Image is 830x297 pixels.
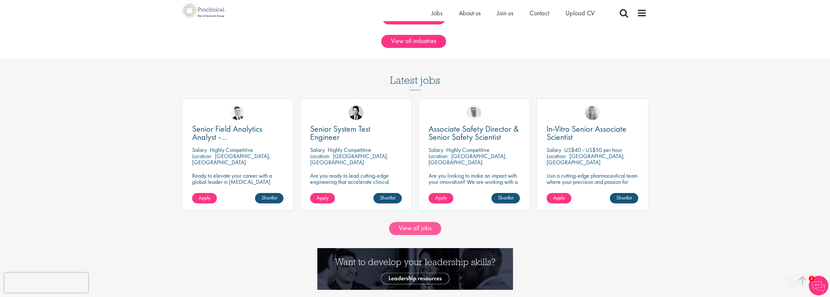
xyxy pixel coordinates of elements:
[547,193,571,203] a: Apply
[547,152,625,166] p: [GEOGRAPHIC_DATA], [GEOGRAPHIC_DATA]
[317,194,328,201] span: Apply
[530,9,549,17] a: Contact
[809,276,814,281] span: 1
[192,152,270,166] p: [GEOGRAPHIC_DATA], [GEOGRAPHIC_DATA]
[547,152,566,160] span: Location:
[192,146,207,154] span: Salary
[349,105,363,120] img: Thomas Wenig
[381,35,446,48] a: View all industries
[192,172,284,203] p: Ready to elevate your career with a global leader in [MEDICAL_DATA] care? Join us as a Senior Fie...
[310,146,325,154] span: Salary
[429,193,453,203] a: Apply
[564,146,622,154] p: US$40 - US$50 per hour
[809,276,828,295] img: Chatbot
[497,9,513,17] a: Join us
[566,9,595,17] a: Upload CV
[210,146,253,154] p: Highly Competitive
[317,248,513,290] img: Want to develop your leadership skills? See our Leadership Resources
[317,265,513,272] a: Want to develop your leadership skills? See our Leadership Resources
[429,152,507,166] p: [GEOGRAPHIC_DATA], [GEOGRAPHIC_DATA]
[310,123,370,142] span: Senior System Test Engineer
[310,193,335,203] a: Apply
[310,172,402,191] p: Are you ready to lead cutting-edge engineering that accelerate clinical breakthroughs in biotech?
[310,125,402,141] a: Senior System Test Engineer
[446,146,490,154] p: Highly Competitive
[553,194,565,201] span: Apply
[255,193,283,203] a: Shortlist
[390,58,440,90] h3: Latest jobs
[5,273,88,292] iframe: reCAPTCHA
[491,193,520,203] a: Shortlist
[310,152,388,166] p: [GEOGRAPHIC_DATA], [GEOGRAPHIC_DATA]
[199,194,210,201] span: Apply
[310,152,330,160] span: Location:
[192,152,212,160] span: Location:
[429,172,520,203] p: Are you looking to make an impact with your innovation? We are working with a well-established ph...
[429,125,520,141] a: Associate Safety Director & Senior Safety Scientist
[547,125,638,141] a: In-Vitro Senior Associate Scientist
[610,193,638,203] a: Shortlist
[230,105,245,120] img: Nicolas Daniel
[429,123,519,142] span: Associate Safety Director & Senior Safety Scientist
[547,172,638,197] p: Join a cutting-edge pharmaceutical team where your precision and passion for science will help sh...
[585,105,600,120] img: Shannon Briggs
[429,146,443,154] span: Salary
[431,9,443,17] a: Jobs
[459,9,481,17] a: About us
[328,146,371,154] p: Highly Competitive
[192,193,217,203] a: Apply
[467,105,481,120] img: Joshua Bye
[547,146,561,154] span: Salary
[435,194,447,201] span: Apply
[429,152,448,160] span: Location:
[373,193,402,203] a: Shortlist
[192,125,284,141] a: Senior Field Analytics Analyst - [GEOGRAPHIC_DATA] and [GEOGRAPHIC_DATA]
[389,222,441,235] a: View all jobs
[547,123,626,142] span: In-Vitro Senior Associate Scientist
